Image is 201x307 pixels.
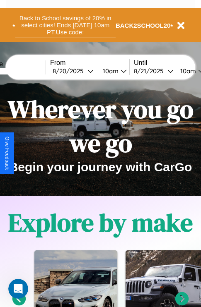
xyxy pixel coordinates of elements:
[99,67,121,75] div: 10am
[96,67,129,75] button: 10am
[15,12,116,38] button: Back to School savings of 20% in select cities! Ends [DATE] 10am PT.Use code:
[176,67,198,75] div: 10am
[50,67,96,75] button: 8/20/2025
[4,137,10,170] div: Give Feedback
[8,279,28,299] iframe: Intercom live chat
[53,67,87,75] div: 8 / 20 / 2025
[50,59,129,67] label: From
[134,67,167,75] div: 8 / 21 / 2025
[8,206,193,240] h1: Explore by make
[116,22,171,29] b: BACK2SCHOOL20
